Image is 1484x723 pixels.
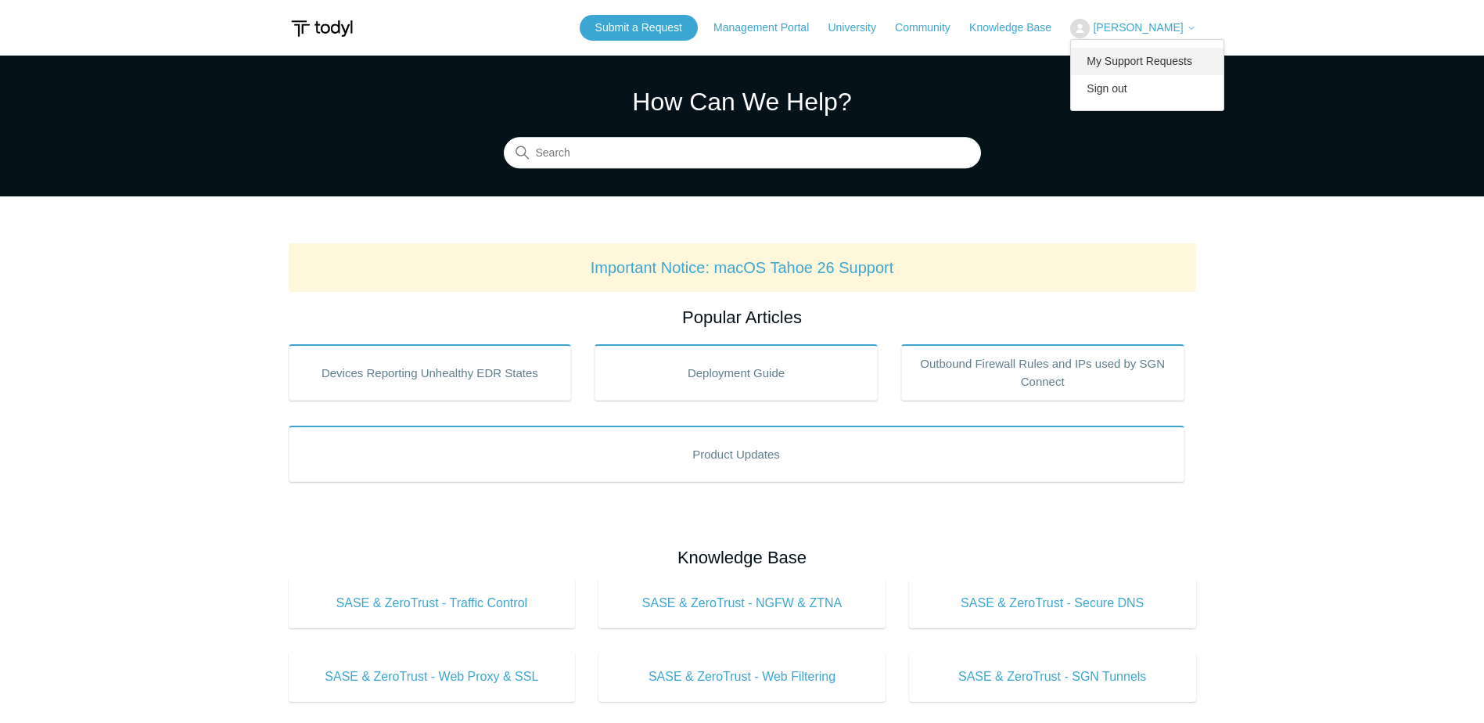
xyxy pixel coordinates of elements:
h2: Knowledge Base [289,545,1196,570]
a: Sign out [1071,75,1223,103]
a: Management Portal [713,20,825,36]
span: SASE & ZeroTrust - Traffic Control [312,594,552,613]
a: Devices Reporting Unhealthy EDR States [289,344,572,401]
a: Knowledge Base [969,20,1067,36]
a: Outbound Firewall Rules and IPs used by SGN Connect [901,344,1184,401]
span: SASE & ZeroTrust - Web Proxy & SSL [312,667,552,686]
a: University [828,20,891,36]
span: [PERSON_NAME] [1093,21,1183,34]
input: Search [504,138,981,169]
a: Product Updates [289,426,1184,482]
a: Submit a Request [580,15,698,41]
a: Important Notice: macOS Tahoe 26 Support [591,259,894,276]
h1: How Can We Help? [504,83,981,120]
a: SASE & ZeroTrust - Traffic Control [289,578,576,628]
button: [PERSON_NAME] [1070,19,1195,38]
a: SASE & ZeroTrust - Web Proxy & SSL [289,652,576,702]
span: SASE & ZeroTrust - Web Filtering [622,667,862,686]
a: My Support Requests [1071,48,1223,75]
h2: Popular Articles [289,304,1196,330]
a: SASE & ZeroTrust - NGFW & ZTNA [598,578,886,628]
span: SASE & ZeroTrust - SGN Tunnels [932,667,1173,686]
span: SASE & ZeroTrust - NGFW & ZTNA [622,594,862,613]
a: SASE & ZeroTrust - Web Filtering [598,652,886,702]
span: SASE & ZeroTrust - Secure DNS [932,594,1173,613]
img: Todyl Support Center Help Center home page [289,14,355,43]
a: Community [895,20,966,36]
a: SASE & ZeroTrust - Secure DNS [909,578,1196,628]
a: SASE & ZeroTrust - SGN Tunnels [909,652,1196,702]
a: Deployment Guide [595,344,878,401]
